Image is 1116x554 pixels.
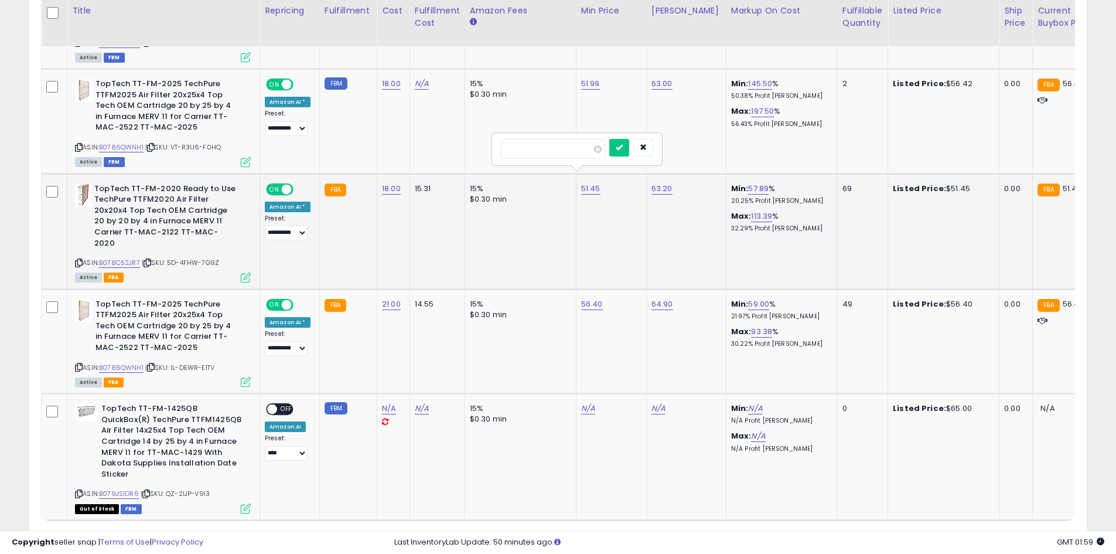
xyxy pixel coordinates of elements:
[75,273,102,283] span: All listings currently available for purchase on Amazon
[751,106,774,117] a: 197.50
[104,157,125,167] span: FBM
[731,197,828,205] p: 20.25% Profit [PERSON_NAME]
[94,183,237,251] b: TopTech TT-FM-2020 Ready to Use TechPure TTFM2020 Air Filter 20x20x4 Top Tech OEM Cartridge 20 by...
[842,183,879,194] div: 69
[265,434,310,461] div: Preset:
[75,403,251,512] div: ASIN:
[470,403,567,414] div: 15%
[748,298,769,310] a: 59.00
[731,106,752,117] b: Max:
[1004,79,1023,89] div: 0.00
[265,330,310,356] div: Preset:
[99,363,144,373] a: B0786QWNH1
[75,299,93,322] img: 415rOySvQ5L._SL40_.jpg
[99,258,140,268] a: B078C52JR7
[292,184,310,194] span: OFF
[382,298,401,310] a: 21.00
[265,317,310,328] div: Amazon AI *
[104,53,125,63] span: FBM
[731,79,828,100] div: %
[415,299,456,310] div: 14.55
[1040,403,1054,414] span: N/A
[265,202,310,212] div: Amazon AI *
[651,5,721,17] div: [PERSON_NAME]
[382,183,401,195] a: 18.00
[1063,298,1080,310] span: 56.4
[75,403,98,421] img: 41k8LpkaGNL._SL40_.jpg
[95,79,238,136] b: TopTech TT-FM-2025 TechPure TTFM2025 Air Filter 20x25x4 Top Tech OEM Cartridge 20 by 25 by 4 in F...
[748,183,769,195] a: 57.89
[581,78,600,90] a: 51.99
[470,310,567,320] div: $0.30 min
[470,89,567,100] div: $0.30 min
[265,110,310,136] div: Preset:
[1004,299,1023,310] div: 0.00
[581,183,600,195] a: 51.45
[1037,299,1059,312] small: FBA
[470,79,567,89] div: 15%
[152,536,203,548] a: Privacy Policy
[731,78,749,89] b: Min:
[731,430,752,441] b: Max:
[731,225,828,233] p: 32.29% Profit [PERSON_NAME]
[325,183,346,196] small: FBA
[1063,183,1082,194] span: 51.45
[1037,183,1059,196] small: FBA
[470,414,567,424] div: $0.30 min
[277,405,296,414] span: OFF
[731,312,828,321] p: 21.97% Profit [PERSON_NAME]
[99,142,144,152] a: B0786QWNH1
[731,299,828,321] div: %
[470,194,567,205] div: $0.30 min
[104,273,124,283] span: FBA
[731,120,828,128] p: 56.43% Profit [PERSON_NAME]
[893,5,994,17] div: Listed Price
[893,403,946,414] b: Listed Price:
[75,79,251,165] div: ASIN:
[75,183,251,281] div: ASIN:
[731,92,828,100] p: 50.38% Profit [PERSON_NAME]
[75,183,91,207] img: 41VQ1wzIA5L._SL40_.jpg
[75,53,102,63] span: All listings currently available for purchase on Amazon
[581,5,641,17] div: Min Price
[145,142,221,152] span: | SKU: VT-R3U6-F0HQ
[651,298,673,310] a: 64.90
[731,5,832,17] div: Markup on Cost
[265,422,306,432] div: Amazon AI
[470,5,571,17] div: Amazon Fees
[415,5,460,29] div: Fulfillment Cost
[75,378,102,388] span: All listings currently available for purchase on Amazon
[731,340,828,348] p: 30.22% Profit [PERSON_NAME]
[99,489,139,499] a: B079JS1DR6
[95,299,238,356] b: TopTech TT-FM-2025 TechPure TTFM2025 Air Filter 20x25x4 Top Tech OEM Cartridge 20 by 25 by 4 in F...
[292,80,310,90] span: OFF
[731,445,828,453] p: N/A Profit [PERSON_NAME]
[121,504,142,514] span: FBM
[470,183,567,194] div: 15%
[142,38,239,47] span: | SKU: [PERSON_NAME]-39I0
[265,5,315,17] div: Repricing
[75,504,119,514] span: All listings that are currently out of stock and unavailable for purchase on Amazon
[12,536,54,548] strong: Copyright
[267,184,282,194] span: ON
[751,430,765,442] a: N/A
[145,363,214,372] span: | SKU: IL-DEWR-E1TV
[731,183,828,205] div: %
[748,78,772,90] a: 145.50
[141,489,210,498] span: | SKU: QZ-2IJP-V9I3
[12,537,203,548] div: seller snap | |
[1037,79,1059,91] small: FBA
[731,210,752,222] b: Max:
[751,210,772,222] a: 113.39
[893,183,946,194] b: Listed Price:
[731,106,828,128] div: %
[651,78,673,90] a: 63.00
[1004,403,1023,414] div: 0.00
[1004,5,1028,29] div: Ship Price
[382,403,396,414] a: N/A
[415,78,429,90] a: N/A
[731,326,752,337] b: Max:
[731,403,749,414] b: Min:
[893,79,990,89] div: $56.42
[842,5,883,29] div: Fulfillable Quantity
